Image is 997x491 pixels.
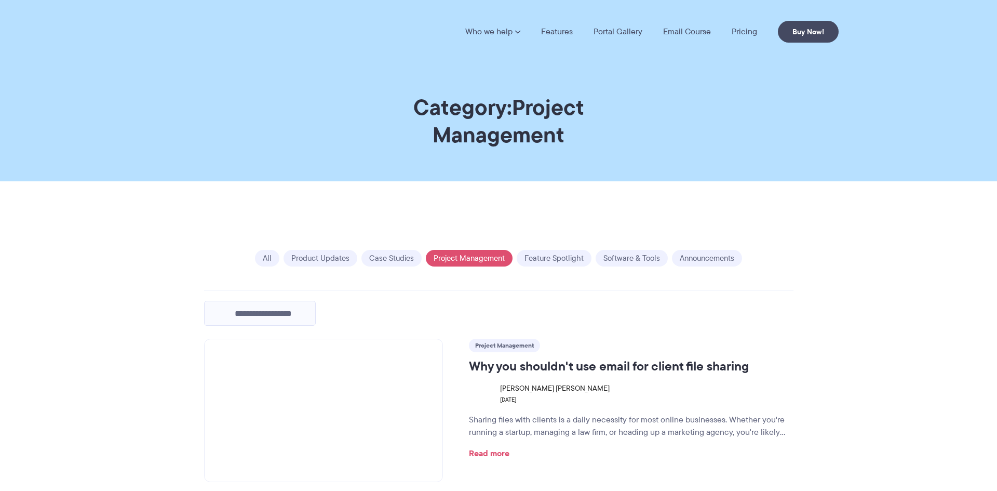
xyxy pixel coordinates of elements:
a: All [255,250,279,267]
h1: Category: [356,94,641,149]
a: Pricing [732,28,757,36]
a: Features [541,28,573,36]
a: Product Updates [284,250,357,267]
a: Project Management [475,341,534,350]
a: Project Management [426,250,513,267]
a: Announcements [672,250,742,267]
span: [PERSON_NAME] [PERSON_NAME] [500,382,610,394]
h3: Why you shouldn't use email for client file sharing [469,359,793,374]
time: [DATE] [500,394,610,405]
a: Software & Tools [596,250,668,267]
a: Email Course [663,28,711,36]
a: Read more [469,449,520,457]
span: Project Management [433,90,584,151]
p: Sharing files with clients is a daily necessity for most online businesses. Whether you're runnin... [469,414,793,439]
a: Portal Gallery [594,28,642,36]
a: Buy Now! [778,21,839,43]
a: Case Studies [361,250,422,267]
a: Who we help [465,28,520,36]
a: Feature Spotlight [517,250,591,267]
